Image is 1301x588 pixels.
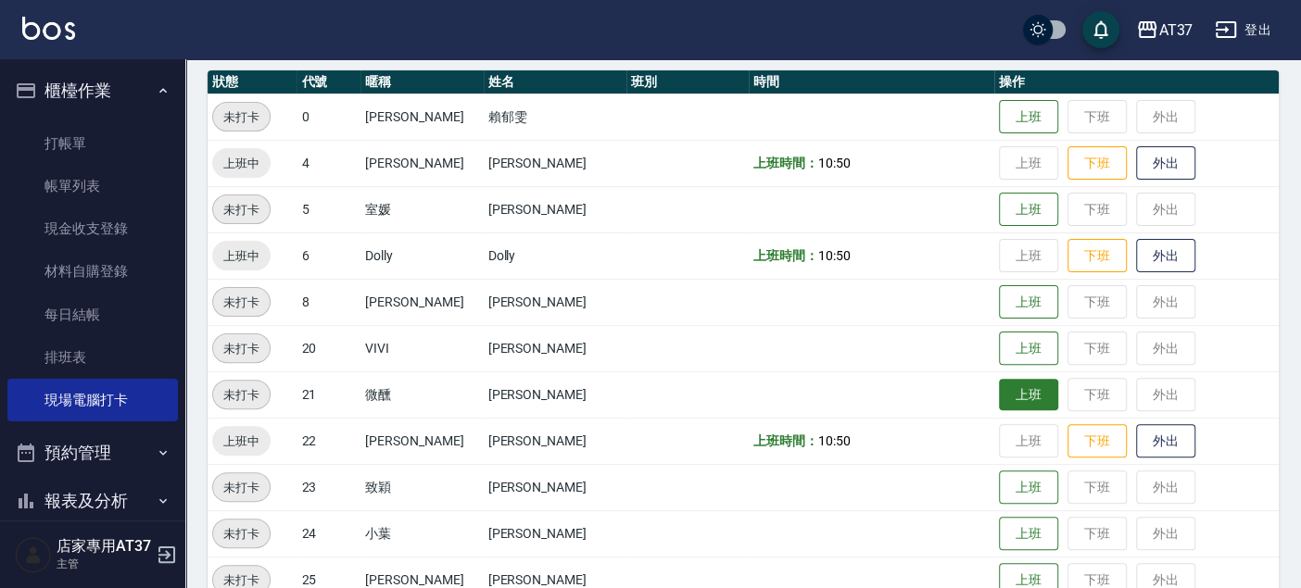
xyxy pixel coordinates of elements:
[212,154,271,173] span: 上班中
[7,336,178,379] a: 排班表
[360,94,483,140] td: [PERSON_NAME]
[7,165,178,207] a: 帳單列表
[213,339,270,358] span: 未打卡
[7,379,178,421] a: 現場電腦打卡
[626,70,749,94] th: 班別
[213,478,270,497] span: 未打卡
[297,371,360,418] td: 21
[484,325,626,371] td: [PERSON_NAME]
[7,294,178,336] a: 每日結帳
[7,122,178,165] a: 打帳單
[1136,146,1195,181] button: 外出
[213,385,270,405] span: 未打卡
[753,248,818,263] b: 上班時間：
[484,186,626,232] td: [PERSON_NAME]
[7,207,178,250] a: 現金收支登錄
[484,279,626,325] td: [PERSON_NAME]
[297,510,360,557] td: 24
[213,107,270,127] span: 未打卡
[15,536,52,573] img: Person
[999,332,1058,366] button: 上班
[999,379,1058,411] button: 上班
[297,279,360,325] td: 8
[7,67,178,115] button: 櫃檯作業
[7,429,178,477] button: 預約管理
[999,517,1058,551] button: 上班
[360,510,483,557] td: 小葉
[1136,239,1195,273] button: 外出
[360,418,483,464] td: [PERSON_NAME]
[57,556,151,572] p: 主管
[1207,13,1279,47] button: 登出
[818,248,851,263] span: 10:50
[753,156,818,170] b: 上班時間：
[999,285,1058,319] button: 上班
[994,70,1279,94] th: 操作
[1067,424,1127,458] button: 下班
[999,193,1058,227] button: 上班
[1067,239,1127,273] button: 下班
[297,186,360,232] td: 5
[999,100,1058,134] button: 上班
[484,418,626,464] td: [PERSON_NAME]
[213,524,270,544] span: 未打卡
[818,156,851,170] span: 10:50
[212,432,271,451] span: 上班中
[360,186,483,232] td: 室媛
[1067,146,1127,181] button: 下班
[213,200,270,219] span: 未打卡
[360,232,483,279] td: Dolly
[297,418,360,464] td: 22
[297,70,360,94] th: 代號
[484,464,626,510] td: [PERSON_NAME]
[484,140,626,186] td: [PERSON_NAME]
[297,325,360,371] td: 20
[297,464,360,510] td: 23
[297,140,360,186] td: 4
[208,70,297,94] th: 狀態
[360,325,483,371] td: VIVI
[1129,11,1200,49] button: AT37
[360,371,483,418] td: 微醺
[360,279,483,325] td: [PERSON_NAME]
[749,70,994,94] th: 時間
[484,70,626,94] th: 姓名
[22,17,75,40] img: Logo
[57,537,151,556] h5: 店家專用AT37
[1158,19,1193,42] div: AT37
[212,246,271,266] span: 上班中
[213,293,270,312] span: 未打卡
[297,94,360,140] td: 0
[999,470,1058,505] button: 上班
[360,70,483,94] th: 暱稱
[753,433,818,448] b: 上班時間：
[7,477,178,525] button: 報表及分析
[484,94,626,140] td: 賴郁雯
[297,232,360,279] td: 6
[360,464,483,510] td: 致穎
[818,433,851,448] span: 10:50
[484,371,626,418] td: [PERSON_NAME]
[484,232,626,279] td: Dolly
[484,510,626,557] td: [PERSON_NAME]
[1136,424,1195,458] button: 外出
[360,140,483,186] td: [PERSON_NAME]
[7,250,178,293] a: 材料自購登錄
[1082,11,1119,48] button: save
